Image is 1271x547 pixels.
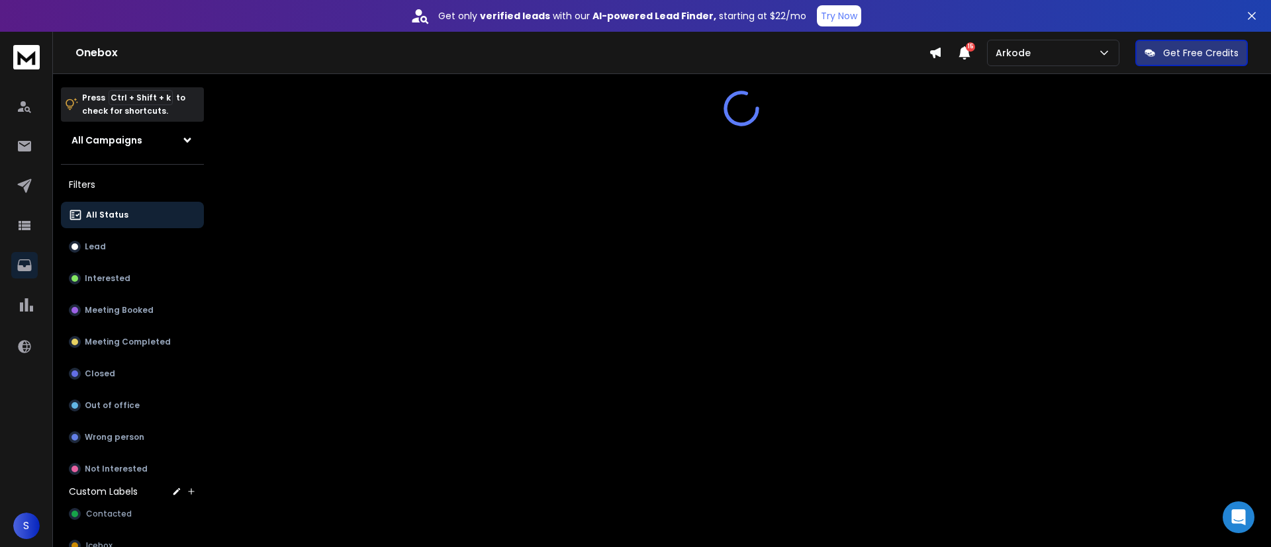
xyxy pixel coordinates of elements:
[817,5,861,26] button: Try Now
[85,273,130,284] p: Interested
[85,337,171,347] p: Meeting Completed
[85,400,140,411] p: Out of office
[1135,40,1248,66] button: Get Free Credits
[61,392,204,419] button: Out of office
[61,127,204,153] button: All Campaigns
[85,241,106,252] p: Lead
[86,210,128,220] p: All Status
[61,175,204,194] h3: Filters
[109,90,173,105] span: Ctrl + Shift + k
[1163,46,1239,60] p: Get Free Credits
[61,501,204,527] button: Contacted
[438,9,806,22] p: Get only with our starting at $22/mo
[85,368,115,379] p: Closed
[69,485,138,498] h3: Custom Labels
[61,329,204,355] button: Meeting Completed
[592,9,716,22] strong: AI-powered Lead Finder,
[821,9,857,22] p: Try Now
[13,513,40,539] button: S
[71,134,142,147] h1: All Campaigns
[75,45,929,61] h1: Onebox
[13,45,40,69] img: logo
[82,91,185,118] p: Press to check for shortcuts.
[1223,501,1254,533] div: Open Intercom Messenger
[61,202,204,228] button: All Status
[61,360,204,387] button: Closed
[61,297,204,323] button: Meeting Booked
[61,233,204,260] button: Lead
[85,464,148,474] p: Not Interested
[966,42,975,52] span: 15
[61,265,204,292] button: Interested
[85,432,144,442] p: Wrong person
[86,509,132,519] span: Contacted
[480,9,550,22] strong: verified leads
[61,424,204,450] button: Wrong person
[996,46,1036,60] p: Arkode
[61,456,204,482] button: Not Interested
[85,305,154,316] p: Meeting Booked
